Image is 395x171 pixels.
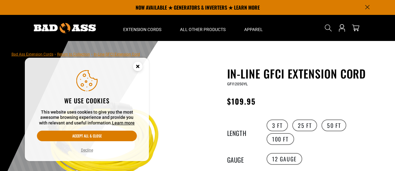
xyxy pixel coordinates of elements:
label: 25 FT [292,119,317,131]
button: Decline [79,147,95,153]
summary: Apparel [235,15,272,41]
summary: Search [323,23,333,33]
h1: In-Line GFCI Extension Cord [227,67,379,80]
nav: breadcrumbs [11,50,140,58]
label: 50 FT [321,119,346,131]
span: In-Line GFCI Extension Cord [94,52,140,56]
span: All Other Products [180,27,226,32]
span: GFI12050YL [227,82,248,86]
h2: We use cookies [37,97,137,105]
legend: Length [227,128,258,136]
span: › [55,52,56,56]
a: Bad Ass Extension Cords [11,52,53,56]
legend: Gauge [227,155,258,163]
img: Bad Ass Extension Cords [34,23,96,33]
a: Learn more [112,120,135,125]
label: 12 Gauge [267,153,302,165]
a: Return to Collection [57,52,90,56]
summary: All Other Products [171,15,235,41]
button: Accept all & close [37,131,137,141]
summary: Extension Cords [114,15,171,41]
label: 3 FT [267,119,288,131]
span: Apparel [244,27,263,32]
p: This website uses cookies to give you the most awesome browsing experience and provide you with r... [37,110,137,126]
span: $109.95 [227,96,256,107]
span: Extension Cords [123,27,161,32]
span: › [91,52,92,56]
aside: Cookie Consent [25,58,149,161]
label: 100 FT [267,133,294,145]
